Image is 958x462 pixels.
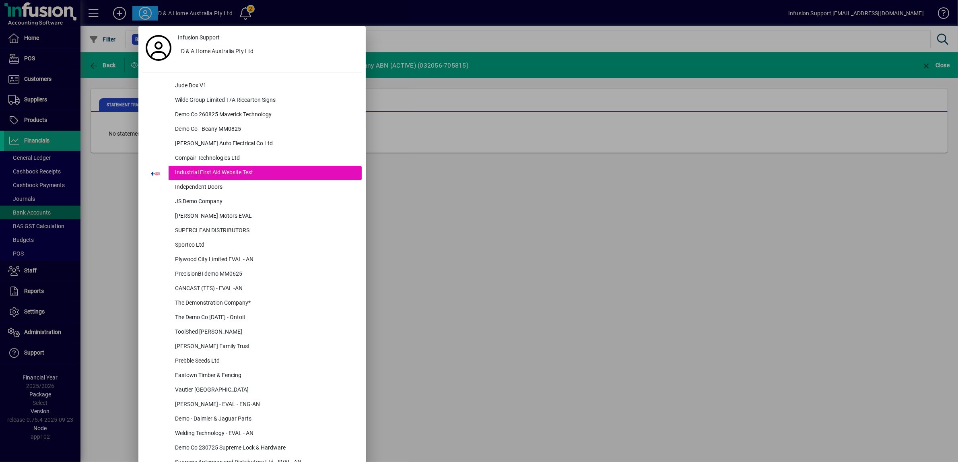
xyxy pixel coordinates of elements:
button: Sportco Ltd [142,238,362,253]
button: [PERSON_NAME] Auto Electrical Co Ltd [142,137,362,151]
div: Plywood City Limited EVAL - AN [169,253,362,267]
div: [PERSON_NAME] Auto Electrical Co Ltd [169,137,362,151]
div: [PERSON_NAME] - EVAL - ENG-AN [169,398,362,412]
button: CANCAST (TFS) - EVAL -AN [142,282,362,296]
button: The Demo Co [DATE] - Ontoit [142,311,362,325]
div: CANCAST (TFS) - EVAL -AN [169,282,362,296]
button: Jude Box V1 [142,79,362,93]
div: JS Demo Company [169,195,362,209]
div: SUPERCLEAN DISTRIBUTORS [169,224,362,238]
button: Compair Technologies Ltd [142,151,362,166]
div: Sportco Ltd [169,238,362,253]
button: PrecisionBI demo MM0625 [142,267,362,282]
button: Wilde Group Limited T/A Riccarton Signs [142,93,362,108]
div: Demo Co - Beany MM0825 [169,122,362,137]
button: SUPERCLEAN DISTRIBUTORS [142,224,362,238]
button: [PERSON_NAME] Family Trust [142,340,362,354]
div: PrecisionBI demo MM0625 [169,267,362,282]
a: Profile [142,41,175,55]
div: The Demonstration Company* [169,296,362,311]
div: Jude Box V1 [169,79,362,93]
button: JS Demo Company [142,195,362,209]
div: Vautier [GEOGRAPHIC_DATA] [169,383,362,398]
button: D & A Home Australia Pty Ltd [175,45,362,59]
a: Infusion Support [175,30,362,45]
div: Demo Co 230725 Supreme Lock & Hardware [169,441,362,456]
span: Infusion Support [178,33,220,42]
div: Eastown Timber & Fencing [169,369,362,383]
button: The Demonstration Company* [142,296,362,311]
button: [PERSON_NAME] - EVAL - ENG-AN [142,398,362,412]
div: Industrial First Aid Website Test [169,166,362,180]
div: Prebble Seeds Ltd [169,354,362,369]
div: Welding Technology - EVAL - AN [169,427,362,441]
button: Demo Co 260825 Maverick Technology [142,108,362,122]
button: Industrial First Aid Website Test [142,166,362,180]
button: Demo - Daimler & Jaguar Parts [142,412,362,427]
button: Welding Technology - EVAL - AN [142,427,362,441]
div: The Demo Co [DATE] - Ontoit [169,311,362,325]
div: Wilde Group Limited T/A Riccarton Signs [169,93,362,108]
div: Demo Co 260825 Maverick Technology [169,108,362,122]
div: Demo - Daimler & Jaguar Parts [169,412,362,427]
button: Eastown Timber & Fencing [142,369,362,383]
button: Demo Co - Beany MM0825 [142,122,362,137]
button: [PERSON_NAME] Motors EVAL [142,209,362,224]
div: Compair Technologies Ltd [169,151,362,166]
div: ToolShed [PERSON_NAME] [169,325,362,340]
div: [PERSON_NAME] Motors EVAL [169,209,362,224]
button: Independent Doors [142,180,362,195]
button: ToolShed [PERSON_NAME] [142,325,362,340]
div: [PERSON_NAME] Family Trust [169,340,362,354]
button: Demo Co 230725 Supreme Lock & Hardware [142,441,362,456]
div: Independent Doors [169,180,362,195]
button: Prebble Seeds Ltd [142,354,362,369]
button: Vautier [GEOGRAPHIC_DATA] [142,383,362,398]
button: Plywood City Limited EVAL - AN [142,253,362,267]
